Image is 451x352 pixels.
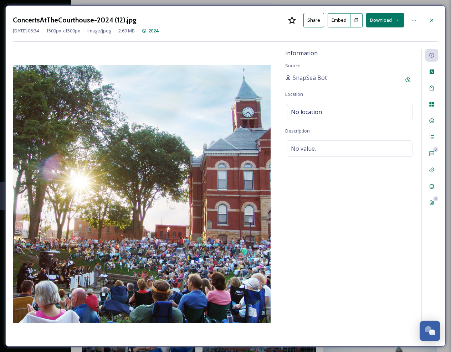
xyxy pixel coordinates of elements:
div: 0 [433,147,438,152]
button: Download [366,13,404,27]
button: Embed [328,13,350,27]
h3: ConcertsAtTheCourthouse-2024 (12).jpg [13,15,137,25]
button: Share [303,13,324,27]
span: 1500 px x 1500 px [46,27,80,34]
span: Location [285,91,303,97]
span: image/jpeg [87,27,111,34]
span: Information [285,49,318,57]
span: 2.69 MB [118,27,135,34]
button: Open Chat [420,321,440,341]
span: Description [285,128,310,134]
span: Source [285,62,301,69]
span: SnapSea Bot [293,73,327,82]
span: 2024 [148,27,158,34]
div: 0 [433,196,438,201]
span: No location [291,108,322,116]
span: No value. [291,144,316,153]
span: [DATE] 06:34 [13,27,39,34]
img: local-12118-pominville-seventeen%282%29.jpg.jpg [13,65,271,323]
